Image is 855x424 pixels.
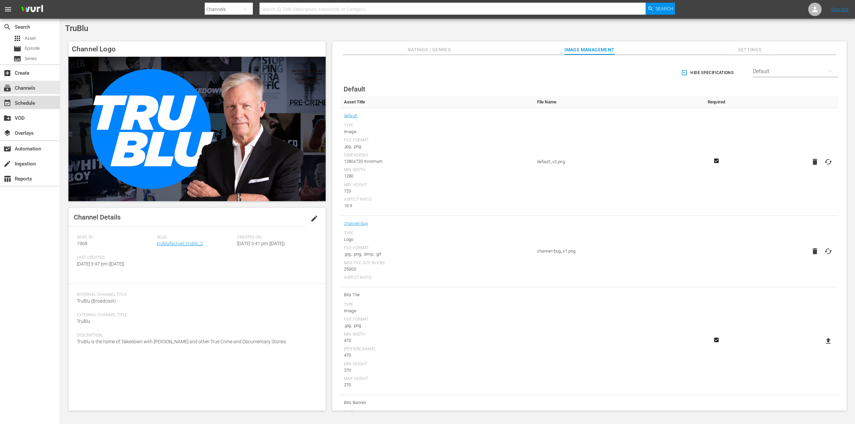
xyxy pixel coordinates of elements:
[344,231,530,236] div: Type
[712,337,720,343] svg: Required
[344,138,530,143] div: File Format
[831,7,849,12] a: Sign Out
[344,367,530,374] div: 270
[13,45,21,53] span: Episode
[404,46,454,54] span: Ratings / Genres
[344,308,530,314] div: Image
[344,261,530,266] div: Max File Size In Kbs
[344,337,530,344] div: 470
[3,99,11,107] span: Schedule
[344,291,530,299] span: Bits Tile
[344,153,530,158] div: Dimensions
[77,313,314,318] span: External Channel Title:
[77,241,88,246] span: 1968
[344,197,530,202] div: Aspect Ratio
[13,34,21,42] span: Asset
[344,302,530,308] div: Type
[344,362,530,367] div: Min Height
[344,382,530,388] div: 270
[68,41,326,57] h4: Channel Logo
[344,219,368,228] a: channel-bug
[306,210,322,227] button: edit
[344,158,530,165] div: 1280x720 minimum
[344,182,530,188] div: Min Height
[3,114,11,122] span: create_new_folder
[77,261,125,267] span: [DATE] 3:47 pm ([DATE])
[344,347,530,352] div: [PERSON_NAME]
[344,123,530,128] div: Type
[65,24,88,33] span: TruBlu
[344,111,357,120] a: default
[680,63,736,82] button: Hide Specifications
[344,85,365,93] span: Default
[344,410,530,415] div: Type
[13,55,21,63] span: Series
[25,55,37,62] span: Series
[74,213,121,221] span: Channel Details
[341,96,534,108] th: Asset Title
[4,5,12,13] span: menu
[77,298,116,304] span: TruBlu (Broadcast)
[712,158,720,164] svg: Required
[344,236,530,243] div: Logo
[344,128,530,135] div: Image
[656,3,673,15] span: Search
[77,235,154,240] span: Wurl ID:
[3,69,11,77] span: Create
[534,96,696,108] th: File Name
[77,339,287,344] span: TruBlu is the home of Takedown with [PERSON_NAME] and other True Crime and Documentary Stories.
[646,3,675,15] button: Search
[16,2,48,17] img: ans4CAIJ8jUAAAAAAAAAAAAAAAAAAAAAAAAgQb4GAAAAAAAAAAAAAAAAAAAAAAAAJMjXAAAAAAAAAAAAAAAAAAAAAAAAgAT5G...
[344,202,530,209] div: 16:9
[344,266,530,273] div: 25000
[25,45,40,52] span: Episode
[534,108,696,216] td: default_v2.png
[25,35,36,42] span: Asset
[344,317,530,322] div: File Format
[77,333,314,338] span: Description:
[344,246,530,251] div: File Format
[344,332,530,337] div: Min Width
[344,167,530,173] div: Min Width
[3,145,11,153] span: Automation
[344,352,530,359] div: 470
[77,292,314,298] span: Internal Channel Title:
[237,235,314,240] span: Created On:
[344,322,530,329] div: .jpg, .png
[157,241,203,246] a: trublufactual_trublu_2
[344,398,530,407] span: Bits Banner
[237,241,285,246] span: [DATE] 3:41 pm ([DATE])
[344,143,530,150] div: .jpg, .png
[344,376,530,382] div: Max Height
[310,215,318,223] span: edit
[3,84,11,92] span: Channels
[68,57,326,201] img: TruBlu
[77,255,154,261] span: Last Updated:
[3,160,11,168] span: Ingestion
[3,129,11,137] span: Overlays
[696,96,737,108] th: Required
[344,173,530,179] div: 1280
[344,188,530,194] div: 720
[564,46,615,54] span: Image Management
[753,62,838,81] div: Default
[3,23,11,31] span: Search
[344,251,530,258] div: .jpg, .png, .bmp, .gif
[157,235,234,240] span: Slug:
[3,175,11,183] span: Reports
[682,69,733,76] span: Hide Specifications
[534,216,696,287] td: channel-bug_v1.png
[725,46,775,54] span: Settings
[77,319,90,324] span: TruBlu
[344,275,530,281] div: Aspect Ratio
